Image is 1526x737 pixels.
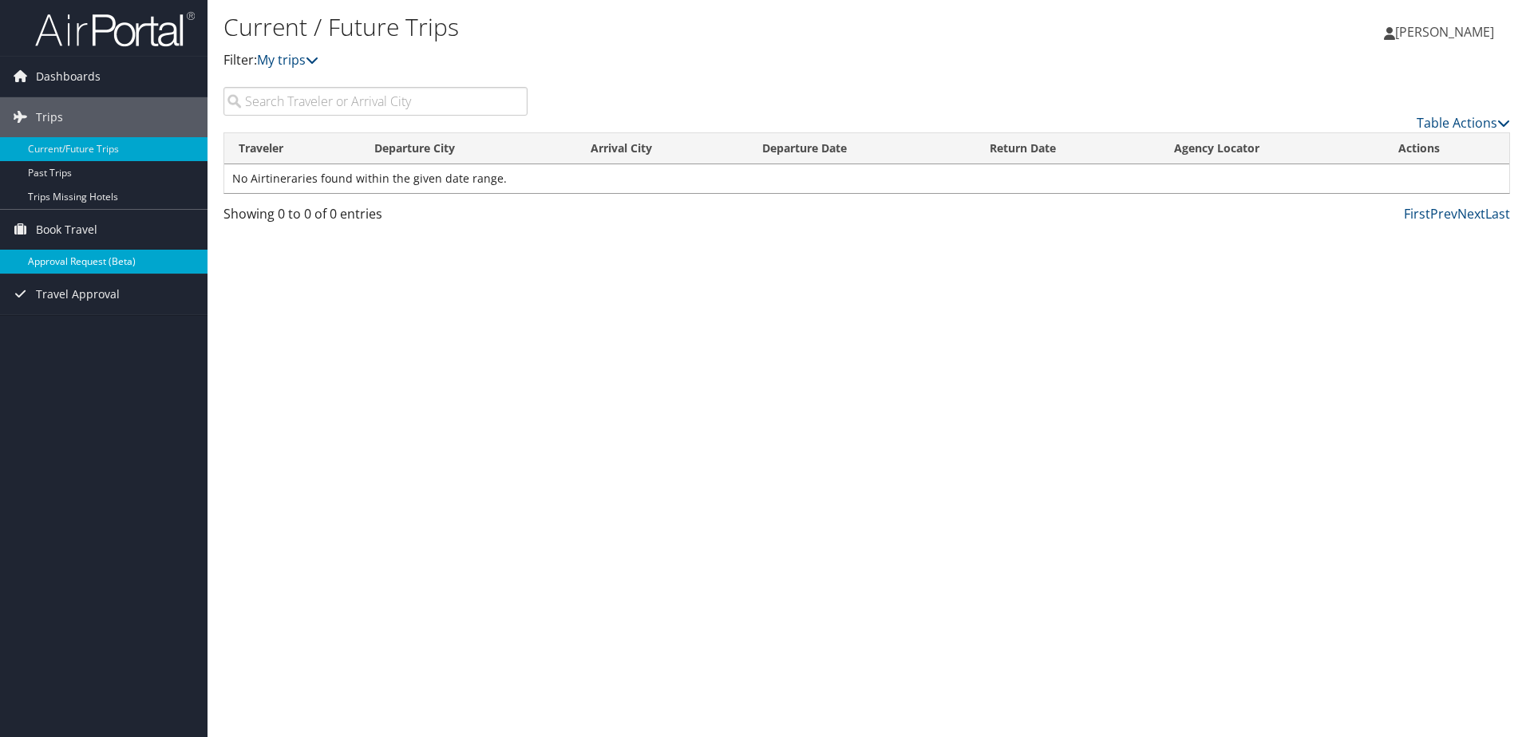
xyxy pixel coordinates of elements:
[1457,205,1485,223] a: Next
[257,51,318,69] a: My trips
[1404,205,1430,223] a: First
[35,10,195,48] img: airportal-logo.png
[36,97,63,137] span: Trips
[1384,8,1510,56] a: [PERSON_NAME]
[223,50,1081,71] p: Filter:
[1485,205,1510,223] a: Last
[360,133,576,164] th: Departure City: activate to sort column ascending
[223,10,1081,44] h1: Current / Future Trips
[576,133,748,164] th: Arrival City: activate to sort column ascending
[36,57,101,97] span: Dashboards
[975,133,1160,164] th: Return Date: activate to sort column ascending
[1384,133,1509,164] th: Actions
[1160,133,1384,164] th: Agency Locator: activate to sort column ascending
[1430,205,1457,223] a: Prev
[1395,23,1494,41] span: [PERSON_NAME]
[36,274,120,314] span: Travel Approval
[36,210,97,250] span: Book Travel
[748,133,975,164] th: Departure Date: activate to sort column descending
[1417,114,1510,132] a: Table Actions
[224,164,1509,193] td: No Airtineraries found within the given date range.
[223,204,528,231] div: Showing 0 to 0 of 0 entries
[223,87,528,116] input: Search Traveler or Arrival City
[224,133,360,164] th: Traveler: activate to sort column ascending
